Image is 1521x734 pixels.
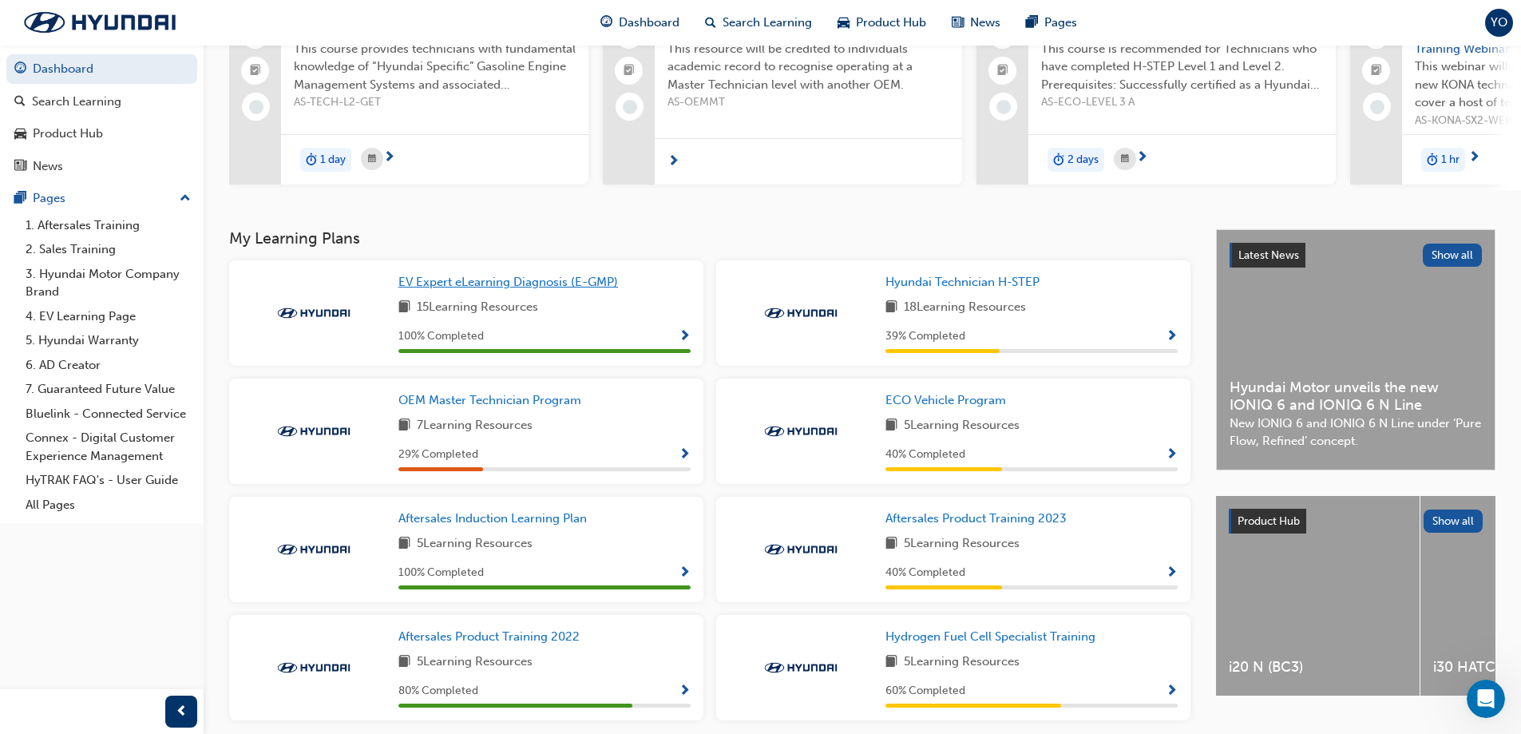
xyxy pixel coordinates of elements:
[180,188,191,209] span: up-icon
[1485,9,1513,37] button: YO
[1166,327,1178,347] button: Show Progress
[6,184,197,213] button: Pages
[1468,151,1480,165] span: next-icon
[838,13,850,33] span: car-icon
[679,327,691,347] button: Show Progress
[679,563,691,583] button: Show Progress
[904,534,1020,554] span: 5 Learning Resources
[885,391,1012,410] a: ECO Vehicle Program
[14,160,26,174] span: news-icon
[398,511,587,526] span: Aftersales Induction Learning Plan
[229,229,1190,248] h3: My Learning Plans
[19,493,197,518] a: All Pages
[19,402,197,427] a: Bluelink - Connected Service
[885,273,1046,292] a: Hyundai Technician H-STEP
[1491,14,1507,32] span: YO
[970,14,1000,32] span: News
[1026,13,1038,33] span: pages-icon
[825,6,939,39] a: car-iconProduct Hub
[997,61,1008,81] span: booktick-icon
[1238,248,1299,262] span: Latest News
[692,6,825,39] a: search-iconSearch Learning
[14,192,26,206] span: pages-icon
[679,566,691,581] span: Show Progress
[250,61,261,81] span: booktick-icon
[885,446,965,464] span: 40 % Completed
[667,93,949,112] span: AS-OEMMT
[885,629,1095,644] span: Hydrogen Fuel Cell Specialist Training
[885,298,897,318] span: book-icon
[885,628,1102,646] a: Hydrogen Fuel Cell Specialist Training
[976,9,1336,184] a: ECO-3 A - Vehicle Advanced DiagnosisThis course is recommended for Technicians who have completed...
[885,510,1073,528] a: Aftersales Product Training 2023
[19,237,197,262] a: 2. Sales Training
[6,152,197,181] a: News
[417,534,533,554] span: 5 Learning Resources
[398,682,478,700] span: 80 % Completed
[14,62,26,77] span: guage-icon
[757,305,845,321] img: Trak
[417,416,533,436] span: 7 Learning Resources
[398,275,618,289] span: EV Expert eLearning Diagnosis (E-GMP)
[1166,566,1178,581] span: Show Progress
[398,416,410,436] span: book-icon
[19,468,197,493] a: HyTRAK FAQ's - User Guide
[19,304,197,329] a: 4. EV Learning Page
[624,61,635,81] span: booktick-icon
[19,377,197,402] a: 7. Guaranteed Future Value
[270,423,358,439] img: Trak
[33,157,63,176] div: News
[1370,100,1384,114] span: learningRecordVerb_NONE-icon
[1230,415,1482,450] span: New IONIQ 6 and IONIQ 6 N Line under ‘Pure Flow, Refined’ concept.
[1067,151,1099,169] span: 2 days
[1229,509,1483,534] a: Product HubShow all
[398,393,581,407] span: OEM Master Technician Program
[705,13,716,33] span: search-icon
[1467,680,1505,718] iframe: Intercom live chat
[176,702,188,722] span: prev-icon
[33,125,103,143] div: Product Hub
[294,93,576,112] span: AS-TECH-L2-GET
[904,298,1026,318] span: 18 Learning Resources
[679,445,691,465] button: Show Progress
[19,426,197,468] a: Connex - Digital Customer Experience Management
[885,416,897,436] span: book-icon
[1166,684,1178,699] span: Show Progress
[623,100,637,114] span: learningRecordVerb_NONE-icon
[229,9,588,184] a: Gasoline Engine TechnologyThis course provides technicians with fundamental knowledge of “Hyundai...
[270,305,358,321] img: Trak
[1013,6,1090,39] a: pages-iconPages
[1230,243,1482,268] a: Latest NewsShow all
[14,95,26,109] span: search-icon
[600,13,612,33] span: guage-icon
[904,653,1020,673] span: 5 Learning Resources
[1166,330,1178,344] span: Show Progress
[757,542,845,557] img: Trak
[398,273,624,292] a: EV Expert eLearning Diagnosis (E-GMP)
[1166,563,1178,583] button: Show Progress
[320,151,346,169] span: 1 day
[32,93,121,111] div: Search Learning
[249,100,263,114] span: learningRecordVerb_NONE-icon
[1371,61,1382,81] span: booktick-icon
[1423,244,1483,267] button: Show all
[19,213,197,238] a: 1. Aftersales Training
[1424,510,1483,533] button: Show all
[1166,681,1178,701] button: Show Progress
[885,564,965,582] span: 40 % Completed
[679,681,691,701] button: Show Progress
[667,40,949,94] span: This resource will be credited to individuals academic record to recognise operating at a Master ...
[294,40,576,94] span: This course provides technicians with fundamental knowledge of “Hyundai Specific” Gasoline Engine...
[1041,93,1323,112] span: AS-ECO-LEVEL 3 A
[19,262,197,304] a: 3. Hyundai Motor Company Brand
[417,653,533,673] span: 5 Learning Resources
[757,660,845,676] img: Trak
[723,14,812,32] span: Search Learning
[996,100,1011,114] span: learningRecordVerb_NONE-icon
[885,327,965,346] span: 39 % Completed
[398,653,410,673] span: book-icon
[8,6,192,39] img: Trak
[679,684,691,699] span: Show Progress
